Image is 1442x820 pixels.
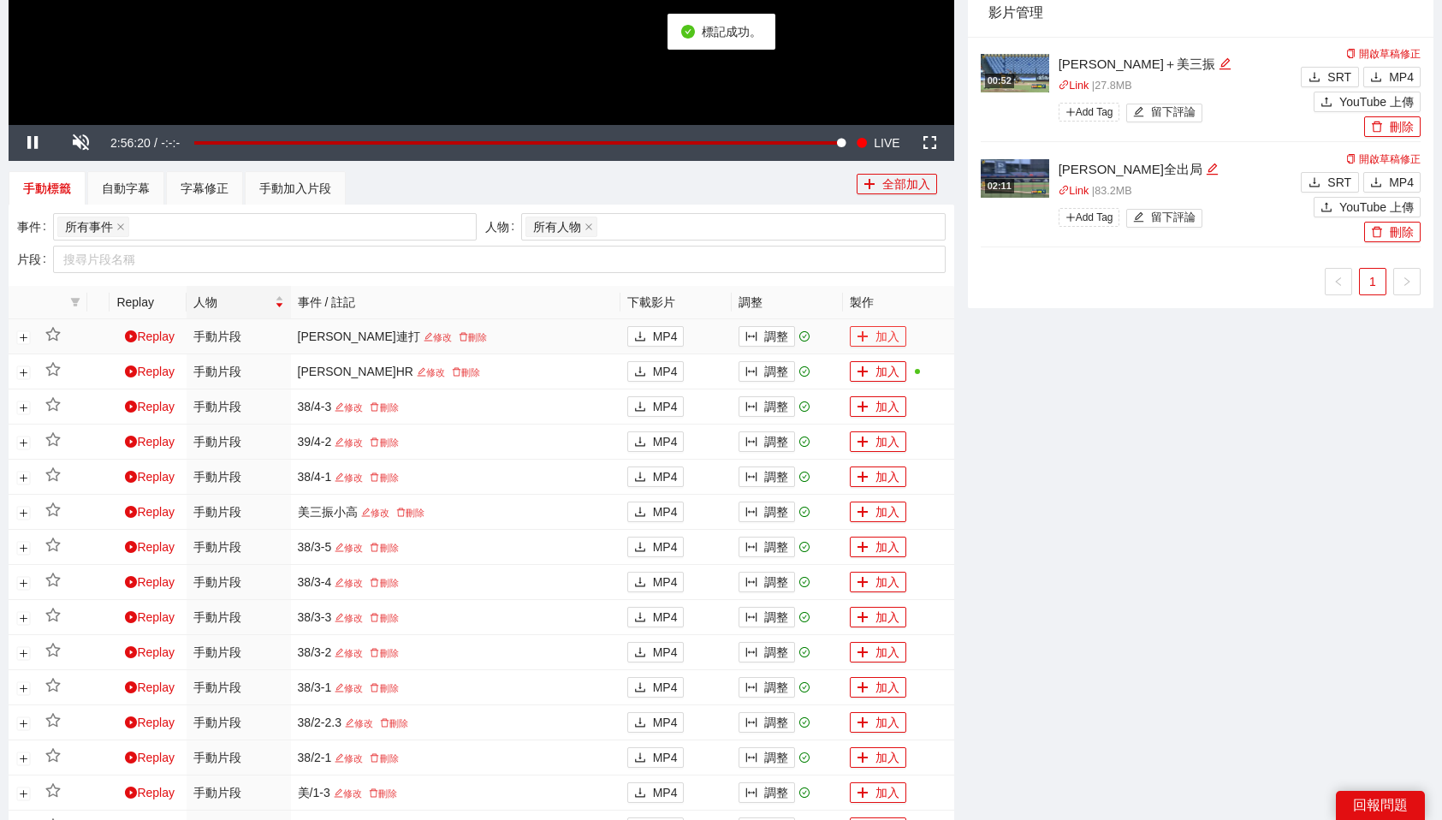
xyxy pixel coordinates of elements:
span: edit [335,683,344,692]
button: plus加入 [850,607,906,627]
span: 2:56:20 [110,136,151,150]
span: YouTube 上傳 [1339,198,1414,217]
button: 展開行 [17,787,31,800]
button: column-width調整 [739,537,795,557]
span: plus [857,365,869,379]
a: 1 [1360,269,1386,294]
a: 刪除 [366,753,401,764]
span: plus [857,436,869,449]
span: MP4 [653,643,678,662]
a: 修改 [331,753,366,764]
button: 展開行 [17,401,31,414]
div: 02:11 [985,179,1014,193]
button: 展開行 [17,471,31,484]
a: 修改 [331,578,366,588]
a: 刪除 [448,367,484,377]
span: MP4 [1389,68,1414,86]
span: download [634,716,646,730]
span: / [154,136,157,150]
span: play-circle [125,401,137,413]
button: 展開行 [17,365,31,379]
span: MP4 [653,573,678,591]
span: Add Tag [1059,103,1120,122]
button: downloadMP4 [627,642,685,663]
span: copy [1346,49,1356,59]
span: close [585,223,593,231]
button: 展開行 [17,506,31,520]
span: edit [1133,106,1144,119]
button: downloadMP4 [627,782,685,803]
span: edit [335,437,344,447]
button: 展開行 [17,611,31,625]
button: column-width調整 [739,747,795,768]
span: download [634,541,646,555]
button: uploadYouTube 上傳 [1314,92,1421,112]
span: play-circle [125,681,137,693]
button: downloadMP4 [627,466,685,487]
button: downloadSRT [1301,172,1359,193]
span: column-width [745,646,757,660]
button: plus加入 [850,712,906,733]
span: column-width [745,330,757,344]
button: column-width調整 [739,431,795,452]
button: delete刪除 [1364,116,1421,137]
span: edit [335,472,344,482]
button: Unmute [56,125,104,161]
button: downloadMP4 [1363,67,1421,87]
button: plus加入 [850,747,906,768]
span: download [634,506,646,520]
span: delete [452,367,461,377]
a: Replay [125,540,175,554]
span: play-circle [125,506,137,518]
span: download [634,752,646,765]
a: 刪除 [366,613,401,623]
img: bf2b78d6-092c-4606-b338-1e595a758d25.jpg [981,159,1049,198]
span: delete [1371,226,1383,240]
span: MP4 [653,678,678,697]
span: plus [857,752,869,765]
span: download [634,646,646,660]
span: edit [335,613,344,622]
span: column-width [745,365,757,379]
span: star [45,397,61,413]
span: link [1059,80,1070,91]
button: plus加入 [850,396,906,417]
span: delete [370,402,379,412]
a: 刪除 [366,402,401,413]
a: Replay [125,645,175,659]
span: play-circle [125,611,137,623]
button: edit留下評論 [1126,209,1202,228]
a: Replay [125,435,175,449]
button: plus加入 [850,326,906,347]
a: Replay [125,610,175,624]
span: play-circle [125,471,137,483]
span: edit [335,578,344,587]
span: MP4 [653,538,678,556]
span: check-circle [681,25,695,39]
span: delete [370,648,379,657]
a: 刪除 [366,543,401,553]
span: download [634,471,646,484]
span: delete [370,472,379,482]
span: delete [380,718,389,728]
button: plus加入 [850,572,906,592]
span: download [1370,176,1382,190]
span: download [634,401,646,414]
button: 展開行 [17,681,31,695]
div: [PERSON_NAME]HR [298,364,614,379]
span: right [1402,276,1412,287]
div: 手動片段 [193,362,245,381]
span: edit [417,367,426,377]
span: plus [857,471,869,484]
span: column-width [745,506,757,520]
button: column-width調整 [739,782,795,803]
button: downloadMP4 [627,361,685,382]
div: 手動片段 [193,397,245,416]
a: Replay [125,680,175,694]
img: fa019b05-94cf-47cc-ac9d-21e04feb971a.jpg [981,54,1049,92]
div: 手動片段 [193,327,245,346]
a: 刪除 [366,578,401,588]
a: 修改 [331,472,366,483]
span: play-circle [125,752,137,764]
div: 手動加入片段 [259,179,331,198]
